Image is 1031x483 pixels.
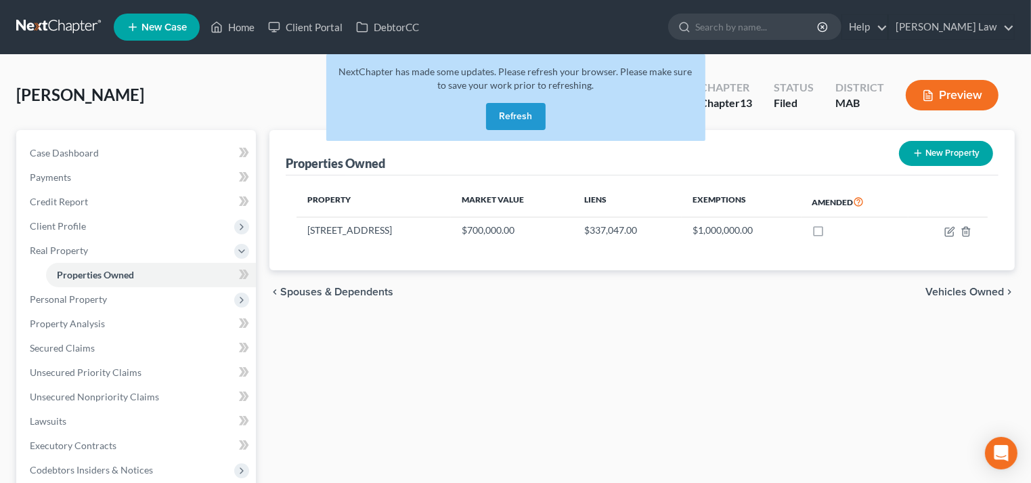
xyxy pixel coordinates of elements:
span: Personal Property [30,293,107,305]
a: Executory Contracts [19,434,256,458]
span: Codebtors Insiders & Notices [30,464,153,476]
a: [PERSON_NAME] Law [889,15,1014,39]
a: Client Portal [261,15,349,39]
div: Chapter [700,80,752,96]
button: chevron_left Spouses & Dependents [269,287,393,297]
span: Credit Report [30,196,88,207]
span: New Case [141,22,187,33]
a: Lawsuits [19,409,256,434]
span: Secured Claims [30,342,95,354]
a: DebtorCC [349,15,426,39]
div: Filed [774,96,814,111]
span: Payments [30,171,71,183]
span: Unsecured Priority Claims [30,366,141,378]
div: District [835,80,884,96]
a: Credit Report [19,190,256,214]
span: Lawsuits [30,415,66,427]
span: NextChapter has made some updates. Please refresh your browser. Please make sure to save your wor... [339,66,693,91]
span: 13 [740,96,752,109]
a: Home [204,15,261,39]
span: Executory Contracts [30,440,116,451]
span: Real Property [30,245,88,256]
button: Preview [906,80,999,110]
td: [STREET_ADDRESS] [297,217,452,243]
th: Exemptions [682,186,801,217]
div: Chapter [700,96,752,111]
button: New Property [899,141,993,166]
span: Property Analysis [30,318,105,329]
div: Status [774,80,814,96]
th: Market Value [451,186,573,217]
span: Unsecured Nonpriority Claims [30,391,159,402]
td: $337,047.00 [573,217,682,243]
span: Vehicles Owned [925,287,1004,297]
div: Properties Owned [286,155,385,171]
i: chevron_left [269,287,280,297]
th: Amended [802,186,909,217]
button: Vehicles Owned chevron_right [925,287,1015,297]
th: Property [297,186,452,217]
input: Search by name... [695,14,819,39]
a: Property Analysis [19,312,256,336]
th: Liens [573,186,682,217]
span: [PERSON_NAME] [16,85,144,104]
a: Unsecured Nonpriority Claims [19,385,256,409]
span: Case Dashboard [30,147,99,159]
i: chevron_right [1004,287,1015,297]
a: Properties Owned [46,263,256,287]
a: Help [842,15,887,39]
td: $1,000,000.00 [682,217,801,243]
a: Payments [19,165,256,190]
span: Properties Owned [57,269,134,280]
span: Client Profile [30,220,86,232]
a: Secured Claims [19,336,256,360]
button: Refresh [486,103,546,130]
a: Unsecured Priority Claims [19,360,256,385]
td: $700,000.00 [451,217,573,243]
a: Case Dashboard [19,141,256,165]
span: Spouses & Dependents [280,287,393,297]
div: Open Intercom Messenger [985,437,1017,469]
div: MAB [835,96,884,111]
